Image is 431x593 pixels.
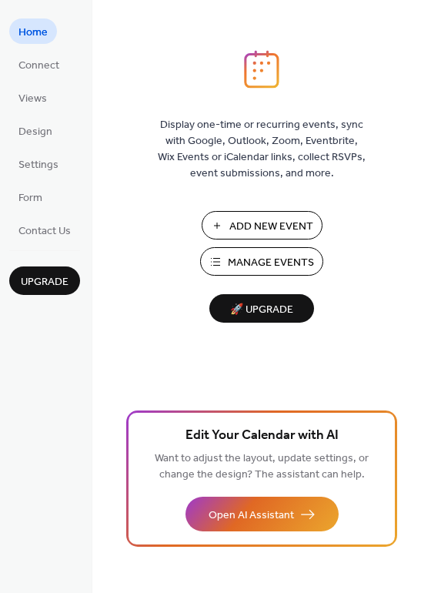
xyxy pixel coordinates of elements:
[229,219,313,235] span: Add New Event
[9,217,80,243] a: Contact Us
[18,190,42,206] span: Form
[209,294,314,323] button: 🚀 Upgrade
[244,50,279,89] img: logo_icon.svg
[9,85,56,110] a: Views
[9,151,68,176] a: Settings
[18,58,59,74] span: Connect
[18,157,58,173] span: Settings
[9,118,62,143] a: Design
[185,425,339,447] span: Edit Your Calendar with AI
[202,211,322,240] button: Add New Event
[21,274,68,290] span: Upgrade
[18,25,48,41] span: Home
[9,52,68,77] a: Connect
[158,117,366,182] span: Display one-time or recurring events, sync with Google, Outlook, Zoom, Eventbrite, Wix Events or ...
[18,223,71,240] span: Contact Us
[185,497,339,531] button: Open AI Assistant
[219,300,305,320] span: 🚀 Upgrade
[209,508,294,524] span: Open AI Assistant
[18,91,47,107] span: Views
[228,255,314,271] span: Manage Events
[155,448,369,485] span: Want to adjust the layout, update settings, or change the design? The assistant can help.
[9,184,52,209] a: Form
[9,266,80,295] button: Upgrade
[18,124,52,140] span: Design
[9,18,57,44] a: Home
[200,247,323,276] button: Manage Events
